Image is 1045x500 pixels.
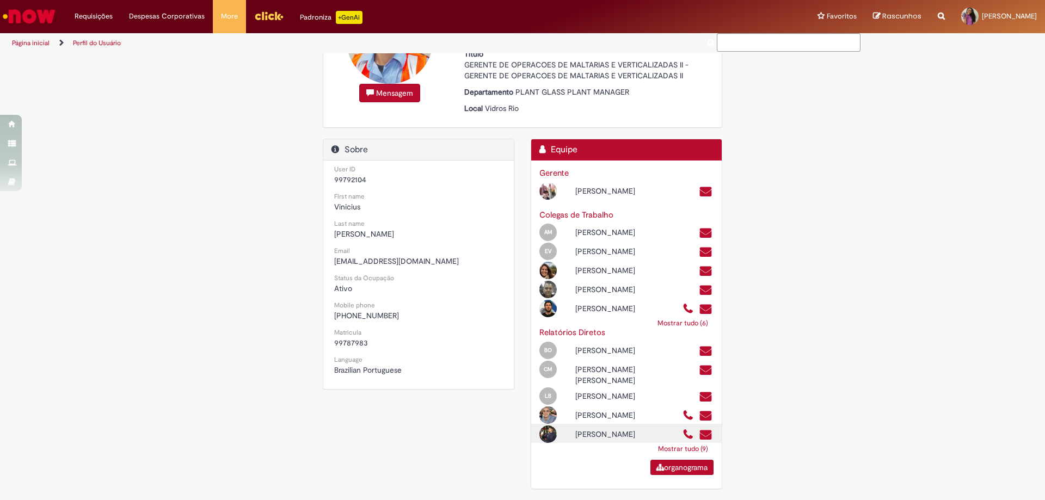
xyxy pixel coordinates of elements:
[531,424,674,443] div: Open Profile: Lucas Sergio Da Silva Almeida
[539,328,714,337] h3: Relatórios Diretos
[515,87,629,97] span: PLANT GLASS PLANT MANAGER
[359,84,420,102] button: Mensagem
[683,410,694,422] a: Ligar para +55 1111111000
[464,49,485,59] strong: Título
[699,364,712,376] a: Enviar um e-mail para 99812193@ambev.com.br
[567,284,674,295] div: [PERSON_NAME]
[827,11,857,22] span: Favoritos
[336,11,362,24] p: +GenAi
[545,392,551,399] span: LB
[334,256,459,266] span: [EMAIL_ADDRESS][DOMAIN_NAME]
[544,229,552,236] span: AM
[334,192,365,201] small: First name
[8,33,689,53] ul: Trilhas de página
[683,303,694,316] a: Ligar para +55 21971888244
[334,328,361,337] small: Matricula
[882,11,921,21] span: Rascunhos
[531,405,674,424] div: Open Profile: Leonel da Silva Rodrigues
[334,338,368,348] span: 99787983
[567,246,674,257] div: [PERSON_NAME]
[334,274,394,282] small: Status da Ocupação
[683,429,694,441] a: Ligar para +55 21966127351
[531,181,674,200] div: Open Profile: Felipe Alves E Silva
[331,145,506,155] h2: Sobre
[567,410,674,421] div: [PERSON_NAME]
[567,227,674,238] div: [PERSON_NAME]
[544,347,552,354] span: BO
[567,391,674,402] div: [PERSON_NAME]
[567,303,674,314] div: [PERSON_NAME]
[567,186,674,196] div: [PERSON_NAME]
[334,301,375,310] small: Mobile phone
[75,11,113,22] span: Requisições
[699,410,712,422] a: Enviar um e-mail para vrlsr@ambev.com.br
[567,345,674,356] div: [PERSON_NAME]
[531,241,674,260] div: Open Profile: Eric Larghi Vargas
[531,279,674,298] div: Open Profile: Jan Fischer
[699,303,712,316] a: Enviar um e-mail para 99824630@ambev.com.br
[129,11,205,22] span: Despesas Corporativas
[567,429,674,440] div: [PERSON_NAME]
[221,11,238,22] span: More
[531,298,674,317] div: Open Profile: Nicolas Ariel Petruselli
[531,340,674,359] div: Open Profile: Bruno Barbosa de Oliveira
[334,311,399,320] span: [PHONE_NUMBER]
[650,460,714,475] a: organograma
[254,8,284,24] img: click_logo_yellow_360x200.png
[334,175,366,184] span: 99792104
[982,11,1037,21] span: [PERSON_NAME]
[300,11,362,24] div: Padroniza
[1,5,57,27] img: ServiceNow
[334,202,360,212] span: Vinicius
[873,11,921,22] a: Rascunhos
[334,365,402,375] span: Brazilian Portuguese
[567,364,674,386] div: [PERSON_NAME] [PERSON_NAME]
[334,283,352,293] span: Ativo
[699,429,712,441] a: Enviar um e-mail para 99798848@ambev.com.br
[699,227,712,239] a: Enviar um e-mail para 99820509@ambev.com.br
[699,284,712,297] a: Enviar um e-mail para 99791017@ambev.com.br
[705,33,717,52] button: Pesquisar
[464,87,515,97] strong: Departamento
[699,186,712,198] a: Enviar um e-mail para felipe.alves.silva@ambev.com.br
[334,246,350,255] small: Email
[539,169,714,178] h3: Gerente
[653,439,714,459] a: Mostrar tudo (9)
[73,39,121,47] a: Perfil do Usuário
[485,103,519,113] span: Vidros Rio
[531,359,674,386] div: Open Profile: Cayo Rodrigues Nunes De Morais
[464,60,689,81] span: GERENTE DE OPERACOES DE MALTARIAS E VERTICALIZADAS II - GERENTE DE OPERACOES DE MALTARIAS E VERTI...
[539,211,714,220] h3: Colegas de Trabalho
[531,260,674,279] div: Open Profile: Isabela Caroline Da Silva Almeida
[531,222,674,241] div: Open Profile: Aline Mirandola
[539,145,714,155] h2: Equipe
[334,229,394,239] span: [PERSON_NAME]
[699,246,712,258] a: Enviar um e-mail para 99789074@ambev.com.br
[652,313,714,333] a: Mostrar tudo (6)
[545,248,552,255] span: EV
[464,103,485,113] strong: Local
[12,39,50,47] a: Página inicial
[699,265,712,277] a: Enviar um e-mail para 99808438@ambev.com.br
[531,386,674,405] div: Open Profile: Leonardo Mota Barros
[334,355,362,364] small: Language
[334,165,355,174] small: User ID
[699,345,712,357] a: Enviar um e-mail para BRTAL225886@ambev.com.br
[544,366,552,373] span: CM
[699,391,712,403] a: Enviar um e-mail para 99800698@ambev.com.br
[334,219,365,228] small: Last name
[567,265,674,276] div: [PERSON_NAME]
